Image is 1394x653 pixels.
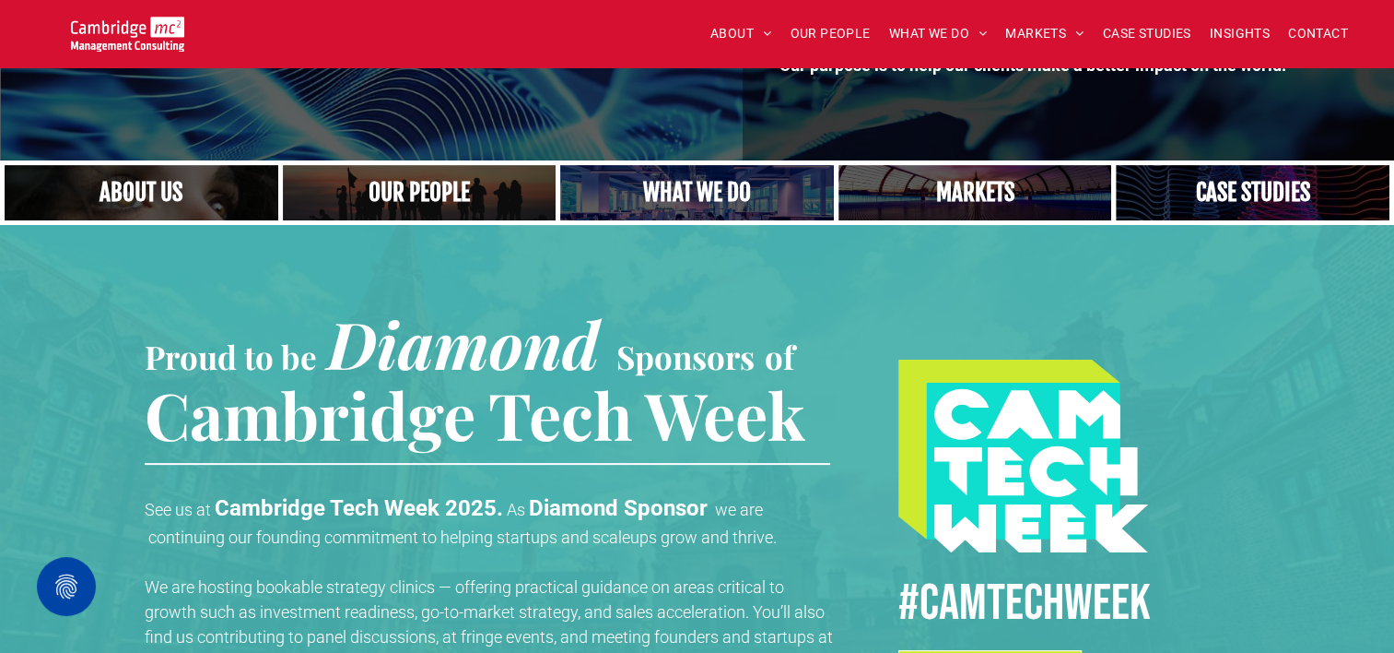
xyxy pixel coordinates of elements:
[1201,19,1279,48] a: INSIGHTS
[780,19,879,48] a: OUR PEOPLE
[898,573,1151,635] span: #CamTECHWEEK
[145,371,805,457] span: Cambridge Tech Week
[215,495,503,521] strong: Cambridge Tech Week 2025.
[145,335,317,378] span: Proud to be
[507,500,525,519] span: As
[880,19,997,48] a: WHAT WE DO
[552,163,841,222] a: A yoga teacher lifting his whole body off the ground in the peacock pose
[145,500,211,519] span: See us at
[779,55,1286,75] strong: Our purpose is to help our clients make a better impact on the world.
[1116,165,1389,220] a: CASE STUDIES | See an Overview of All Our Case Studies | Cambridge Management Consulting
[898,360,1149,552] img: #CAMTECHWEEK logo, digital infrastructure
[71,17,184,52] img: Go to Homepage
[715,500,763,519] span: we are
[283,165,556,220] a: A crowd in silhouette at sunset, on a rise or lookout point
[1094,19,1201,48] a: CASE STUDIES
[1279,19,1357,48] a: CONTACT
[765,335,794,378] span: of
[529,495,708,521] strong: Diamond Sponsor
[71,19,184,39] a: Your Business Transformed | Cambridge Management Consulting
[327,300,600,386] span: Diamond
[616,335,755,378] span: Sponsors
[5,165,278,220] a: Close up of woman's face, centered on her eyes
[148,528,777,547] span: continuing our founding commitment to helping startups and scaleups grow and thrive.
[838,165,1112,220] a: Telecoms | Decades of Experience Across Multiple Industries & Regions
[996,19,1093,48] a: MARKETS
[701,19,781,48] a: ABOUT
